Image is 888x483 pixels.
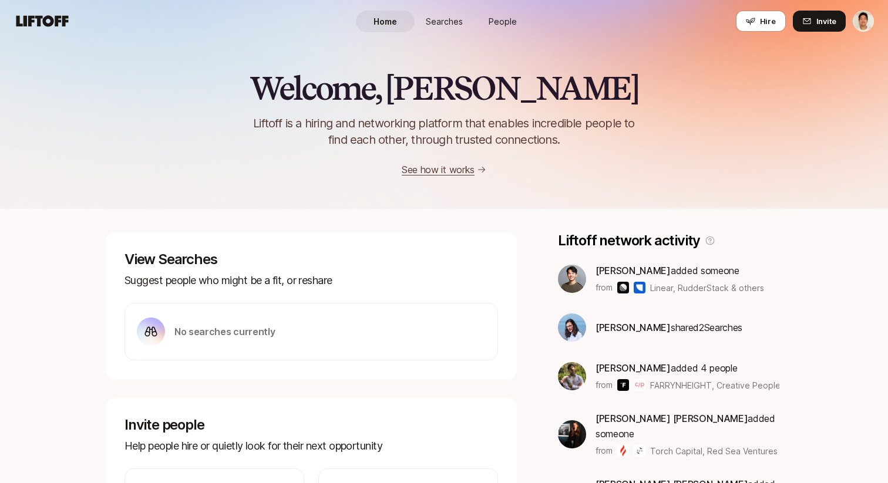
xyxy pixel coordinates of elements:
p: Invite people [125,417,498,433]
span: FARRYNHEIGHT, Creative People & others [650,380,816,390]
p: Help people hire or quietly look for their next opportunity [125,438,498,454]
img: Torch Capital [617,445,629,457]
p: added someone [596,263,764,278]
img: Jeremy Chen [853,11,873,31]
span: [PERSON_NAME] [PERSON_NAME] [596,413,748,424]
p: shared 2 Search es [596,320,742,335]
p: Liftoff network activity [558,232,700,249]
a: Home [356,11,415,32]
img: ACg8ocLBQzhvHPWkBiAPnRlRV1m5rfT8VCpvLNjRCKnQzlOx1sWIVRQ=s160-c [558,265,586,293]
span: [PERSON_NAME] [596,322,671,333]
img: RudderStack [634,282,645,293]
img: Linear [617,282,629,293]
p: added 4 people [596,360,779,376]
span: Linear, RudderStack & others [650,282,764,294]
img: bae93d0f_93aa_4860_92e6_229114e9f6b1.jpg [558,362,586,390]
p: from [596,444,613,458]
span: [PERSON_NAME] [596,362,671,374]
p: View Searches [125,251,498,268]
span: Hire [760,15,776,27]
a: People [473,11,532,32]
p: from [596,378,613,392]
span: Searches [426,15,463,28]
span: Home [374,15,397,28]
p: added someone [596,411,782,441]
img: a70349f9_e5a8_49fa_a668_8635b3aff3e4.jpg [558,420,586,448]
button: Invite [793,11,846,32]
a: See how it works [402,164,475,175]
p: No searches currently [174,324,275,339]
h2: Welcome, [PERSON_NAME] [250,70,639,106]
button: Jeremy Chen [853,11,874,32]
img: Red Sea Ventures [634,445,645,457]
p: Suggest people who might be a fit, or reshare [125,272,498,289]
span: People [489,15,517,28]
button: Hire [736,11,786,32]
a: Searches [415,11,473,32]
img: 3b21b1e9_db0a_4655_a67f_ab9b1489a185.jpg [558,313,586,342]
p: from [596,281,613,295]
span: Invite [816,15,836,27]
img: Creative People [634,379,645,391]
span: Torch Capital, Red Sea Ventures & others [650,446,813,456]
p: Liftoff is a hiring and networking platform that enables incredible people to find each other, th... [234,115,654,148]
span: [PERSON_NAME] [596,265,671,276]
img: FARRYNHEIGHT [617,379,629,391]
